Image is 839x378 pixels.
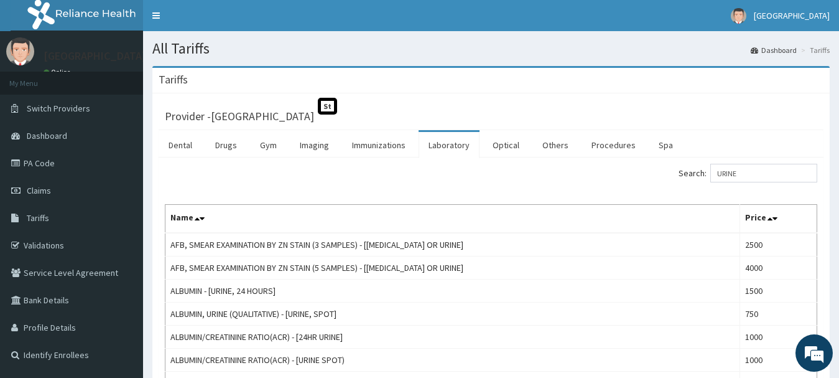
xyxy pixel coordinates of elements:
[152,40,830,57] h1: All Tariffs
[751,45,797,55] a: Dashboard
[250,132,287,158] a: Gym
[27,185,51,196] span: Claims
[165,326,740,349] td: ALBUMIN/CREATININE RATIO(ACR) - [24HR URINE]
[342,132,415,158] a: Immunizations
[731,8,746,24] img: User Image
[739,303,817,326] td: 750
[165,349,740,372] td: ALBUMIN/CREATININE RATIO(ACR) - [URINE SPOT)
[159,132,202,158] a: Dental
[710,164,817,182] input: Search:
[165,205,740,234] th: Name
[754,10,830,21] span: [GEOGRAPHIC_DATA]
[679,164,817,182] label: Search:
[165,280,740,303] td: ALBUMIN - [URINE, 24 HOURS]
[44,50,146,62] p: [GEOGRAPHIC_DATA]
[582,132,646,158] a: Procedures
[290,132,339,158] a: Imaging
[739,326,817,349] td: 1000
[159,74,188,85] h3: Tariffs
[739,280,817,303] td: 1500
[6,37,34,65] img: User Image
[165,303,740,326] td: ALBUMIN, URINE (QUALITATIVE) - [URINE, SPOT]
[798,45,830,55] li: Tariffs
[27,130,67,141] span: Dashboard
[739,205,817,234] th: Price
[532,132,578,158] a: Others
[739,257,817,280] td: 4000
[739,233,817,257] td: 2500
[27,212,49,224] span: Tariffs
[44,68,73,77] a: Online
[165,111,314,122] h3: Provider - [GEOGRAPHIC_DATA]
[483,132,529,158] a: Optical
[165,257,740,280] td: AFB, SMEAR EXAMINATION BY ZN STAIN (5 SAMPLES) - [[MEDICAL_DATA] OR URINE]
[739,349,817,372] td: 1000
[318,98,337,115] span: St
[649,132,683,158] a: Spa
[205,132,247,158] a: Drugs
[27,103,90,114] span: Switch Providers
[165,233,740,257] td: AFB, SMEAR EXAMINATION BY ZN STAIN (3 SAMPLES) - [[MEDICAL_DATA] OR URINE]
[419,132,480,158] a: Laboratory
